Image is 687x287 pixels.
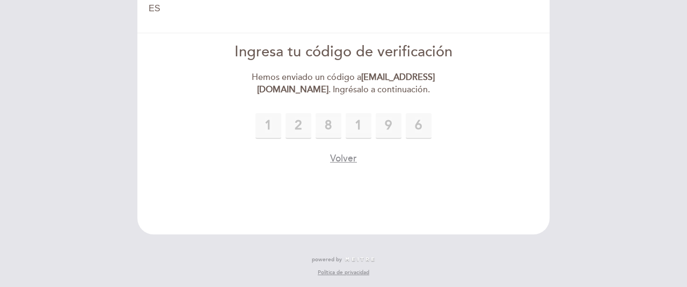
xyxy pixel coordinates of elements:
[221,42,467,63] div: Ingresa tu código de verificación
[312,256,375,263] a: powered by
[330,152,357,165] button: Volver
[255,113,281,139] input: 0
[346,113,371,139] input: 0
[345,257,375,262] img: MEITRE
[312,256,342,263] span: powered by
[286,113,311,139] input: 0
[316,113,341,139] input: 0
[257,72,435,95] strong: [EMAIL_ADDRESS][DOMAIN_NAME]
[318,269,369,276] a: Política de privacidad
[376,113,401,139] input: 0
[406,113,432,139] input: 0
[221,71,467,96] div: Hemos enviado un código a . Ingrésalo a continuación.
